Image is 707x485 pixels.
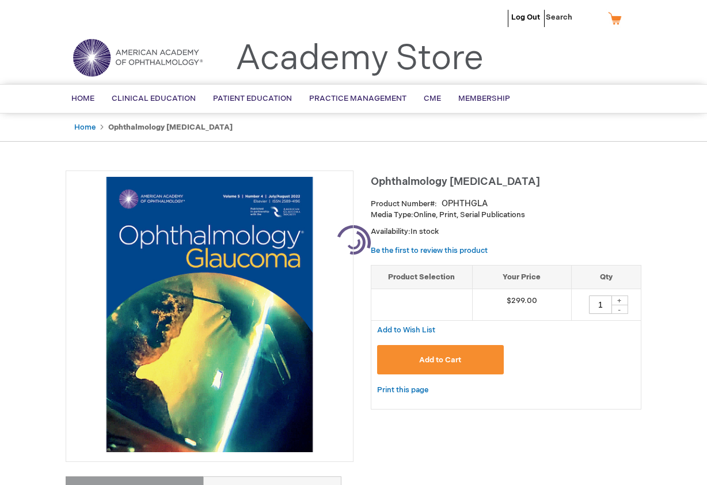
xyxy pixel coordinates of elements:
[74,123,96,132] a: Home
[511,13,540,22] a: Log Out
[472,289,571,321] td: $299.00
[419,355,461,365] span: Add to Cart
[371,226,641,237] p: Availability:
[72,177,347,452] img: Ophthalmology Glaucoma
[309,94,406,103] span: Practice Management
[410,227,439,236] span: In stock
[112,94,196,103] span: Clinical Education
[108,123,233,132] strong: Ophthalmology [MEDICAL_DATA]
[571,265,641,289] th: Qty
[235,38,484,79] a: Academy Store
[589,295,612,314] input: Qty
[472,265,571,289] th: Your Price
[371,265,472,289] th: Product Selection
[71,94,94,103] span: Home
[377,383,428,397] a: Print this page
[371,199,437,209] strong: Product Number
[377,325,435,335] a: Add to Wish List
[213,94,292,103] span: Patient Education
[371,176,540,188] span: Ophthalmology [MEDICAL_DATA]
[377,345,504,374] button: Add to Cart
[371,210,641,221] p: Online, Print, Serial Publications
[371,210,413,219] strong: Media Type:
[442,198,488,210] div: OPHTHGLA
[546,6,590,29] span: Search
[424,94,441,103] span: CME
[371,246,488,255] a: Be the first to review this product
[458,94,510,103] span: Membership
[611,295,628,305] div: +
[611,305,628,314] div: -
